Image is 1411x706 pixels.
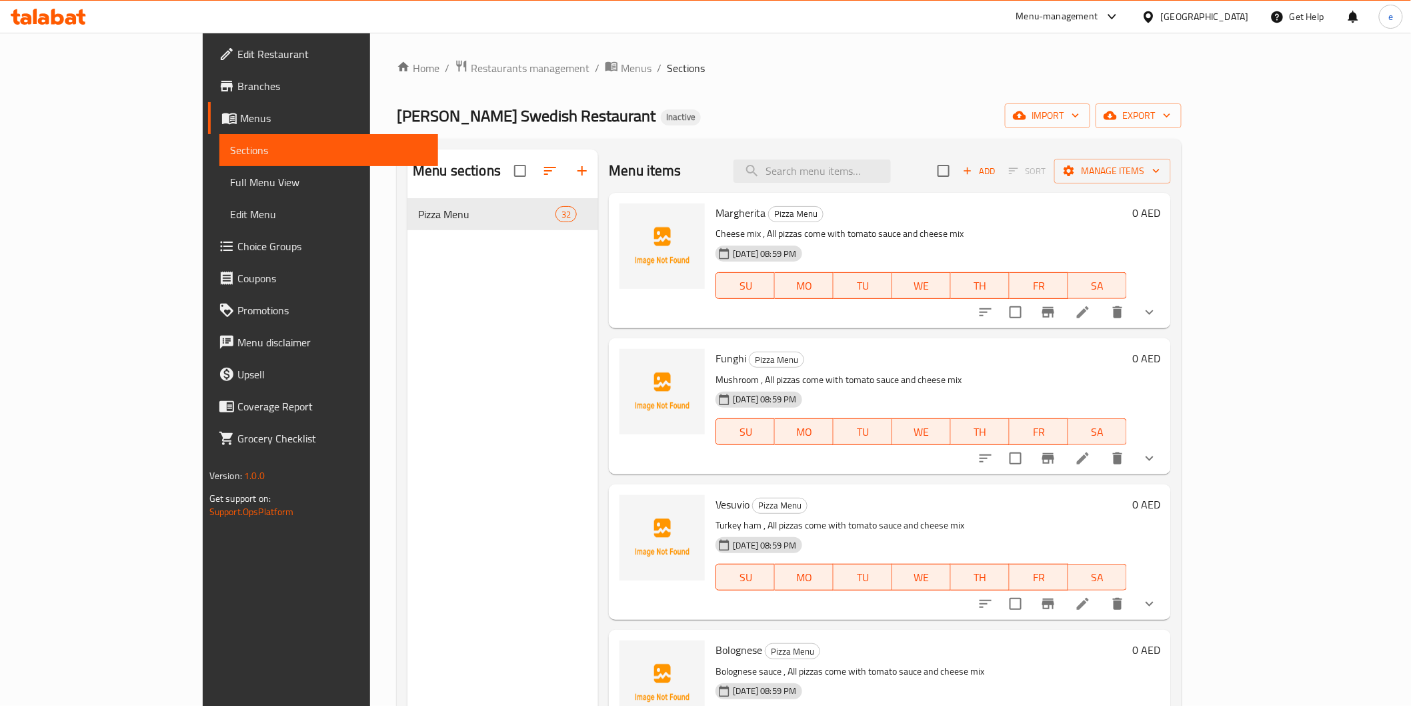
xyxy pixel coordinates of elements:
[208,262,438,294] a: Coupons
[930,157,958,185] span: Select section
[1132,349,1160,368] h6: 0 AED
[208,230,438,262] a: Choice Groups
[1010,564,1068,591] button: FR
[619,349,705,434] img: Funghi
[951,564,1010,591] button: TH
[970,442,1002,474] button: sort-choices
[961,163,997,179] span: Add
[892,564,951,591] button: WE
[728,539,802,552] span: [DATE] 08:59 PM
[609,161,681,181] h2: Menu items
[407,198,598,230] div: Pizza Menu32
[1075,304,1091,320] a: Edit menu item
[956,422,1004,442] span: TH
[1016,9,1098,25] div: Menu-management
[898,276,946,296] span: WE
[780,568,828,587] span: MO
[240,110,427,126] span: Menus
[237,398,427,414] span: Coverage Report
[667,60,705,76] span: Sections
[1102,588,1134,620] button: delete
[1106,107,1171,124] span: export
[619,204,705,289] img: Margherita
[834,418,892,445] button: TU
[1142,596,1158,612] svg: Show Choices
[397,59,1182,77] nav: breadcrumb
[208,38,438,70] a: Edit Restaurant
[1075,450,1091,466] a: Edit menu item
[1074,422,1122,442] span: SA
[208,294,438,326] a: Promotions
[1054,159,1171,184] button: Manage items
[208,102,438,134] a: Menus
[728,248,802,260] span: [DATE] 08:59 PM
[208,358,438,390] a: Upsell
[765,643,820,659] div: Pizza Menu
[556,208,576,221] span: 32
[898,568,946,587] span: WE
[716,372,1127,388] p: Mushroom , All pizzas come with tomato sauce and cheese mix
[595,60,599,76] li: /
[1010,418,1068,445] button: FR
[722,568,770,587] span: SU
[970,296,1002,328] button: sort-choices
[749,352,804,368] div: Pizza Menu
[230,206,427,222] span: Edit Menu
[834,564,892,591] button: TU
[1010,272,1068,299] button: FR
[1132,641,1160,659] h6: 0 AED
[1065,163,1160,180] span: Manage items
[1161,9,1249,24] div: [GEOGRAPHIC_DATA]
[892,418,951,445] button: WE
[716,494,750,514] span: Vesuvio
[506,157,534,185] span: Select all sections
[958,161,1000,182] button: Add
[621,60,651,76] span: Menus
[839,422,887,442] span: TU
[237,430,427,446] span: Grocery Checklist
[775,418,834,445] button: MO
[1132,204,1160,222] h6: 0 AED
[839,276,887,296] span: TU
[237,366,427,382] span: Upsell
[728,393,802,406] span: [DATE] 08:59 PM
[418,206,555,222] div: Pizza Menu
[1068,272,1127,299] button: SA
[237,78,427,94] span: Branches
[1102,296,1134,328] button: delete
[1074,568,1122,587] span: SA
[716,418,775,445] button: SU
[956,568,1004,587] span: TH
[407,193,598,236] nav: Menu sections
[716,564,775,591] button: SU
[728,685,802,697] span: [DATE] 08:59 PM
[471,60,589,76] span: Restaurants management
[716,517,1127,534] p: Turkey ham , All pizzas come with tomato sauce and cheese mix
[208,70,438,102] a: Branches
[208,326,438,358] a: Menu disclaimer
[1068,564,1127,591] button: SA
[230,142,427,158] span: Sections
[219,134,438,166] a: Sections
[209,490,271,507] span: Get support on:
[237,46,427,62] span: Edit Restaurant
[455,59,589,77] a: Restaurants management
[661,111,701,123] span: Inactive
[1142,450,1158,466] svg: Show Choices
[657,60,661,76] li: /
[237,270,427,286] span: Coupons
[1002,444,1030,472] span: Select to update
[716,348,746,368] span: Funghi
[619,495,705,581] img: Vesuvio
[1075,596,1091,612] a: Edit menu item
[244,467,265,484] span: 1.0.0
[1016,107,1080,124] span: import
[1074,276,1122,296] span: SA
[237,238,427,254] span: Choice Groups
[898,422,946,442] span: WE
[716,203,766,223] span: Margherita
[958,161,1000,182] span: Add item
[1388,9,1393,24] span: e
[397,101,655,131] span: [PERSON_NAME] Swedish Restaurant
[1132,495,1160,514] h6: 0 AED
